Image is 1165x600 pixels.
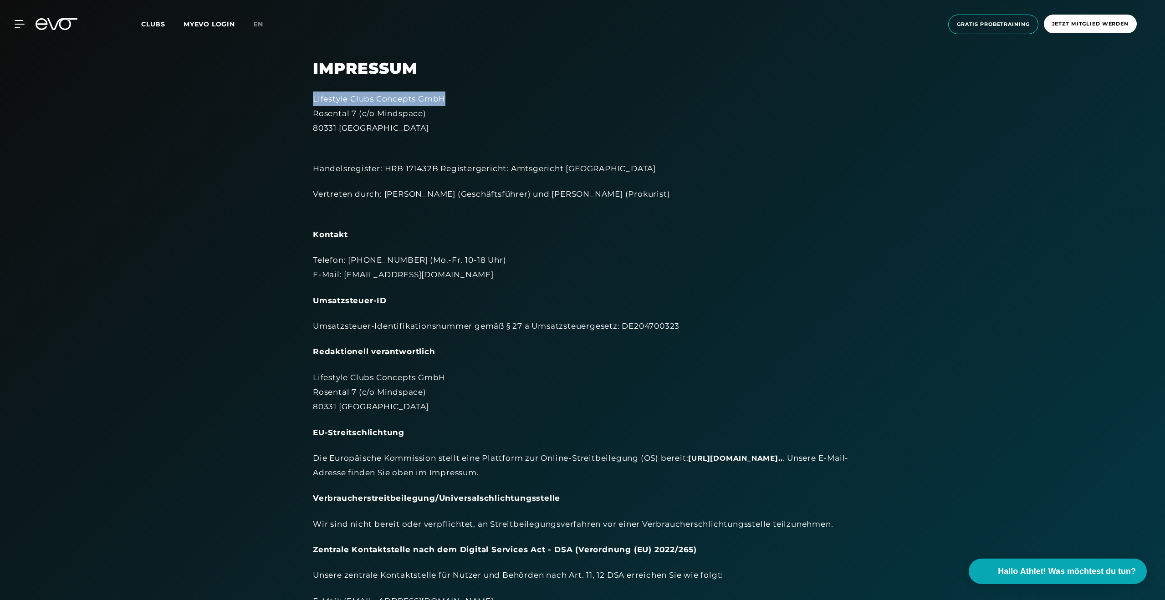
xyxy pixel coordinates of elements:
[253,20,263,28] span: en
[313,428,404,437] strong: EU-Streitschlichtung
[688,454,782,463] a: [URL][DOMAIN_NAME]..
[1052,20,1129,28] span: Jetzt Mitglied werden
[1041,15,1139,34] a: Jetzt Mitglied werden
[141,20,165,28] span: Clubs
[313,147,852,176] div: Handelsregister: HRB 171432B Registergericht: Amtsgericht [GEOGRAPHIC_DATA]
[313,92,852,136] div: Lifestyle Clubs Concepts GmbH Rosental 7 (c/o Mindspace) 80331 [GEOGRAPHIC_DATA]
[313,347,435,356] strong: Redaktionell verantwortlich
[313,187,852,216] div: Vertreten durch: [PERSON_NAME] (Geschäftsführer) und [PERSON_NAME] (Prokurist)
[313,517,852,531] div: Wir sind nicht bereit oder verpflichtet, an Streitbeilegungsverfahren vor einer Verbraucherschlic...
[313,319,852,333] div: Umsatzsteuer-Identifikationsnummer gemäß § 27 a Umsatzsteuergesetz: DE204700323
[313,370,852,414] div: Lifestyle Clubs Concepts GmbH Rosental 7 (c/o Mindspace) 80331 [GEOGRAPHIC_DATA]
[313,493,560,503] strong: Verbraucherstreitbeilegung/Universalschlichtungsstelle
[313,230,348,239] strong: Kontakt
[313,568,852,582] div: Unsere zentrale Kontaktstelle für Nutzer und Behörden nach Art. 11, 12 DSA erreichen Sie wie folgt:
[313,253,852,282] div: Telefon: [PHONE_NUMBER] (Mo.-Fr. 10-18 Uhr) E-Mail: [EMAIL_ADDRESS][DOMAIN_NAME]
[969,559,1147,584] button: Hallo Athlet! Was möchtest du tun?
[998,565,1136,578] span: Hallo Athlet! Was möchtest du tun?
[184,20,235,28] a: MYEVO LOGIN
[313,545,697,554] strong: Zentrale Kontaktstelle nach dem Digital Services Act - DSA (Verordnung (EU) 2022/265)
[957,20,1030,28] span: Gratis Probetraining
[313,59,852,78] h2: Impressum
[141,20,184,28] a: Clubs
[313,451,852,480] div: Die Europäische Kommission stellt eine Plattform zur Online-Streitbeilegung (OS) bereit: . Unsere...
[253,19,274,30] a: en
[313,296,387,305] strong: Umsatzsteuer-ID
[945,15,1041,34] a: Gratis Probetraining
